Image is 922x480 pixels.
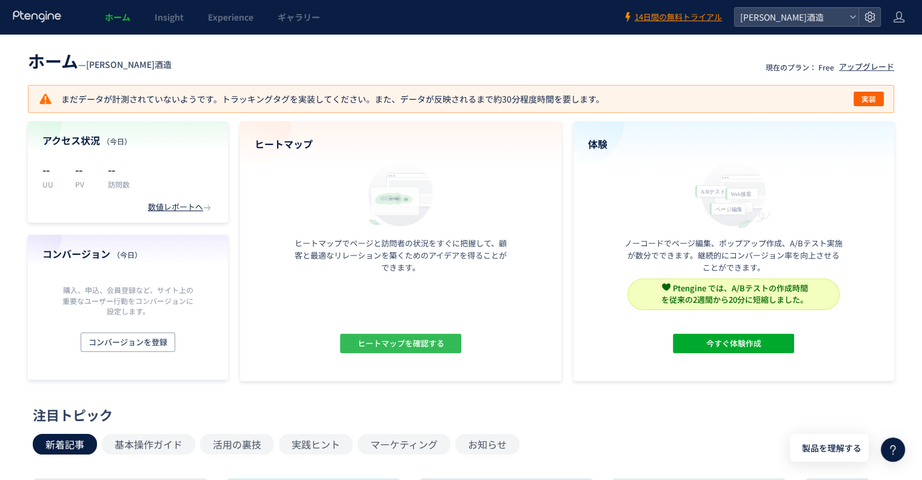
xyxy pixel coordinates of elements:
p: PV [75,179,93,189]
span: （今日） [113,249,142,260]
button: 実装 [854,92,884,106]
span: ギャラリー [278,11,320,23]
p: まだデータが計測されていないようです。トラッキングタグを実装してください。また、データが反映されるまで約30分程度時間を要します。 [38,92,604,106]
span: 今すぐ体験作成 [706,334,761,353]
button: コンバージョンを登録 [81,333,175,352]
span: 実装 [861,92,876,106]
span: Insight [155,11,184,23]
h4: コンバージョン [42,247,213,261]
span: （今日） [102,136,132,146]
button: 基本操作ガイド [102,434,195,455]
div: アップグレード [839,61,894,73]
button: 活用の裏技 [200,434,274,455]
span: Experience [208,11,253,23]
p: -- [42,160,61,179]
span: ホーム [28,49,78,73]
h4: ヒートマップ [255,137,547,151]
a: 14日間の無料トライアル [623,12,722,23]
button: マーケティング [358,434,450,455]
div: — [28,49,172,73]
p: 購入、申込、会員登録など、サイト上の重要なユーザー行動をコンバージョンに設定します。 [59,285,196,316]
span: コンバージョンを登録 [89,333,167,352]
p: 現在のプラン： Free [766,62,834,72]
img: home_experience_onbo_jp-C5-EgdA0.svg [689,158,778,229]
span: ホーム [105,11,130,23]
img: svg+xml,%3c [662,283,670,291]
div: 注目トピック [33,405,883,424]
p: -- [75,160,93,179]
span: [PERSON_NAME]酒造 [737,8,844,26]
button: 新着記事 [33,434,97,455]
span: 14日間の無料トライアル [635,12,722,23]
span: ヒートマップを確認する [357,334,444,353]
p: -- [108,160,130,179]
h4: アクセス状況 [42,134,213,147]
p: 訪問数 [108,179,130,189]
span: [PERSON_NAME]酒造 [86,58,172,70]
button: ヒートマップを確認する [340,334,461,353]
p: ノーコードでページ編集、ポップアップ作成、A/Bテスト実施が数分でできます。継続的にコンバージョン率を向上させることができます。 [624,237,843,274]
h4: 体験 [588,137,880,151]
span: Ptengine では、A/Bテストの作成時間 を従来の2週間から20分に短縮しました。 [661,282,808,305]
div: 数値レポートへ [148,201,213,213]
p: UU [42,179,61,189]
p: ヒートマップでページと訪問者の状況をすぐに把握して、顧客と最適なリレーションを築くためのアイデアを得ることができます。 [292,237,510,274]
button: 実践ヒント [279,434,353,455]
span: 製品を理解する [802,442,861,455]
button: お知らせ [455,434,519,455]
button: 今すぐ体験作成 [673,334,794,353]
